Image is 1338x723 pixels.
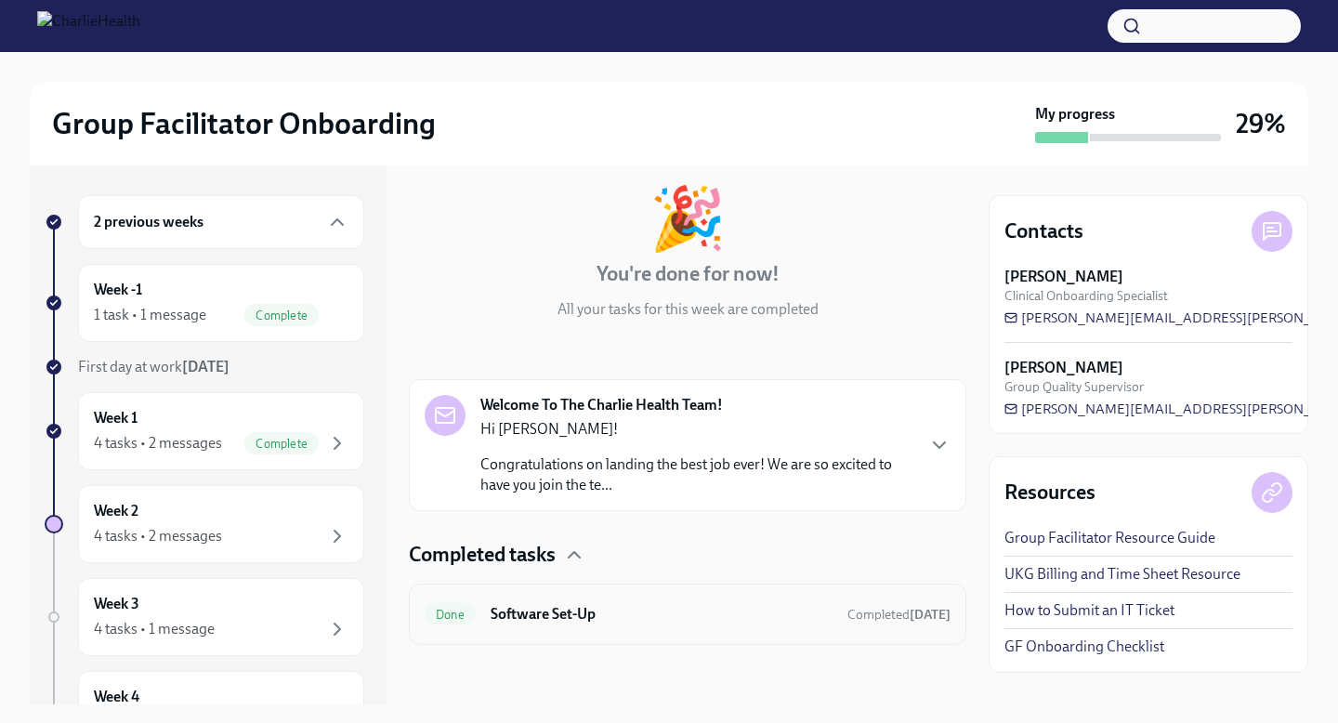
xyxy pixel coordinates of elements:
[45,578,364,656] a: Week 34 tasks • 1 message
[1236,107,1286,140] h3: 29%
[847,607,951,623] span: Completed
[480,419,913,440] p: Hi [PERSON_NAME]!
[78,195,364,249] div: 2 previous weeks
[52,105,436,142] h2: Group Facilitator Onboarding
[425,608,476,622] span: Done
[910,607,951,623] strong: [DATE]
[94,619,215,639] div: 4 tasks • 1 message
[94,305,206,325] div: 1 task • 1 message
[94,408,138,428] h6: Week 1
[557,299,819,320] p: All your tasks for this week are completed
[45,264,364,342] a: Week -11 task • 1 messageComplete
[78,358,230,375] span: First day at work
[37,11,140,41] img: CharlieHealth
[94,526,222,546] div: 4 tasks • 2 messages
[1004,600,1174,621] a: How to Submit an IT Ticket
[244,437,319,451] span: Complete
[597,260,780,288] h4: You're done for now!
[425,599,951,629] a: DoneSoftware Set-UpCompleted[DATE]
[409,541,556,569] h4: Completed tasks
[649,188,726,249] div: 🎉
[1004,217,1083,245] h4: Contacts
[1004,479,1095,506] h4: Resources
[94,433,222,454] div: 4 tasks • 2 messages
[94,212,203,232] h6: 2 previous weeks
[491,604,833,624] h6: Software Set-Up
[480,454,913,495] p: Congratulations on landing the best job ever! We are so excited to have you join the te...
[480,395,723,415] strong: Welcome To The Charlie Health Team!
[1004,528,1215,548] a: Group Facilitator Resource Guide
[45,485,364,563] a: Week 24 tasks • 2 messages
[1004,267,1123,287] strong: [PERSON_NAME]
[1004,378,1144,396] span: Group Quality Supervisor
[45,392,364,470] a: Week 14 tasks • 2 messagesComplete
[409,541,966,569] div: Completed tasks
[1035,104,1115,125] strong: My progress
[94,280,142,300] h6: Week -1
[182,358,230,375] strong: [DATE]
[244,309,319,322] span: Complete
[94,594,139,614] h6: Week 3
[847,606,951,624] span: August 11th, 2025 12:25
[94,687,139,707] h6: Week 4
[94,501,138,521] h6: Week 2
[45,357,364,377] a: First day at work[DATE]
[1004,564,1240,585] a: UKG Billing and Time Sheet Resource
[1004,358,1123,378] strong: [PERSON_NAME]
[1004,637,1164,657] a: GF Onboarding Checklist
[1004,287,1168,305] span: Clinical Onboarding Specialist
